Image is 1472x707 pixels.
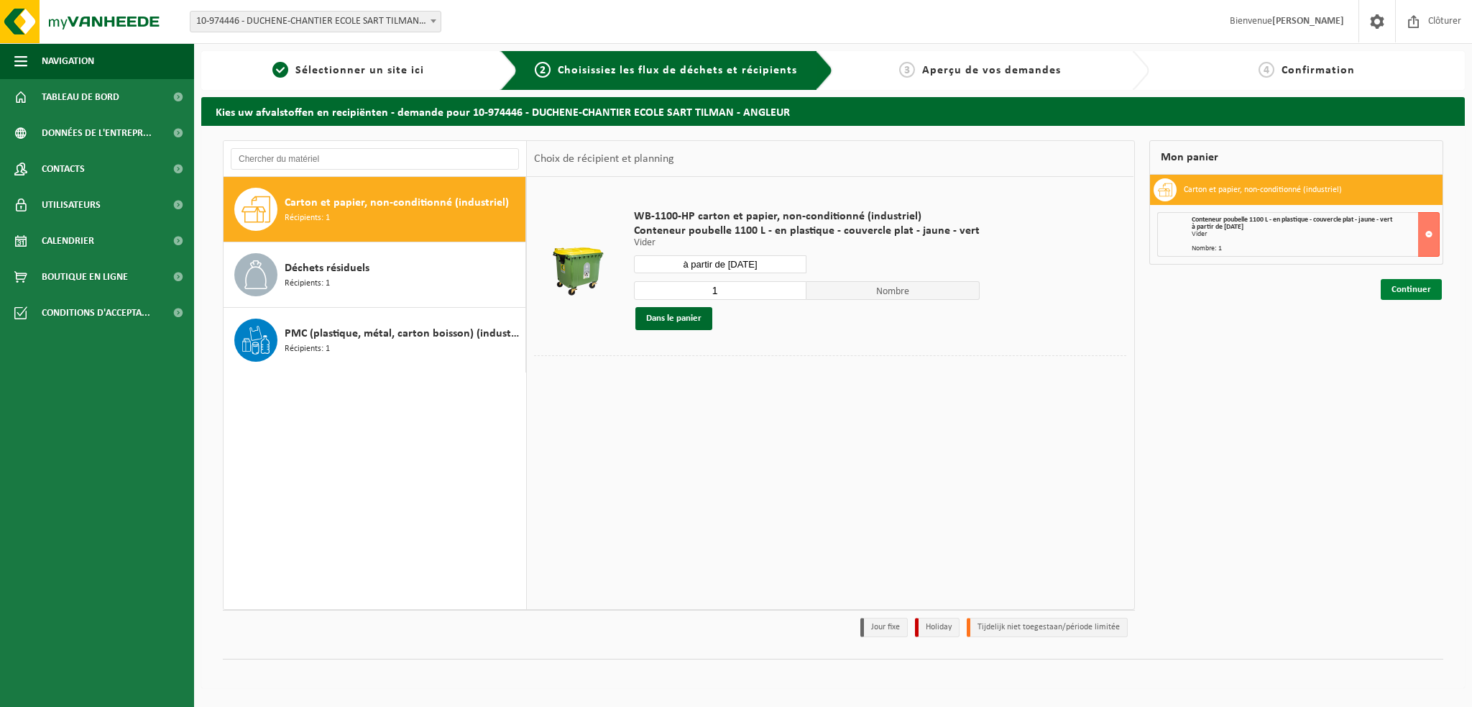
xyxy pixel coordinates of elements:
span: Contacts [42,151,85,187]
button: Déchets résiduels Récipients: 1 [224,242,526,308]
span: Sélectionner un site ici [295,65,424,76]
h3: Carton et papier, non-conditionné (industriel) [1184,178,1342,201]
strong: [PERSON_NAME] [1272,16,1344,27]
h2: Kies uw afvalstoffen en recipiënten - demande pour 10-974446 - DUCHENE-CHANTIER ECOLE SART TILMAN... [201,97,1465,125]
button: PMC (plastique, métal, carton boisson) (industriel) Récipients: 1 [224,308,526,373]
span: Données de l'entrepr... [42,115,152,151]
span: Récipients: 1 [285,277,330,291]
div: Vider [1192,231,1440,238]
span: 10-974446 - DUCHENE-CHANTIER ECOLE SART TILMAN - ANGLEUR [190,12,441,32]
span: Utilisateurs [42,187,101,223]
span: WB-1100-HP carton et papier, non-conditionné (industriel) [634,209,980,224]
div: Nombre: 1 [1192,245,1440,252]
span: 10-974446 - DUCHENE-CHANTIER ECOLE SART TILMAN - ANGLEUR [190,11,441,32]
span: Aperçu de vos demandes [922,65,1061,76]
span: Calendrier [42,223,94,259]
span: Carton et papier, non-conditionné (industriel) [285,194,509,211]
span: 4 [1259,62,1274,78]
span: 2 [535,62,551,78]
span: Tableau de bord [42,79,119,115]
span: Conditions d'accepta... [42,295,150,331]
span: Récipients: 1 [285,211,330,225]
span: Déchets résiduels [285,260,369,277]
li: Holiday [915,618,960,637]
li: Jour fixe [860,618,908,637]
input: Sélectionnez date [634,255,807,273]
span: Navigation [42,43,94,79]
span: Conteneur poubelle 1100 L - en plastique - couvercle plat - jaune - vert [1192,216,1392,224]
button: Dans le panier [635,307,712,330]
span: PMC (plastique, métal, carton boisson) (industriel) [285,325,522,342]
span: 3 [899,62,915,78]
a: Continuer [1381,279,1442,300]
input: Chercher du matériel [231,148,519,170]
div: Mon panier [1149,140,1444,175]
a: 1Sélectionner un site ici [208,62,489,79]
span: Récipients: 1 [285,342,330,356]
span: Confirmation [1282,65,1355,76]
strong: à partir de [DATE] [1192,223,1243,231]
span: Nombre [806,281,980,300]
span: Choisissiez les flux de déchets et récipients [558,65,797,76]
p: Vider [634,238,980,248]
span: Conteneur poubelle 1100 L - en plastique - couvercle plat - jaune - vert [634,224,980,238]
div: Choix de récipient et planning [527,141,681,177]
span: 1 [272,62,288,78]
span: Boutique en ligne [42,259,128,295]
button: Carton et papier, non-conditionné (industriel) Récipients: 1 [224,177,526,242]
li: Tijdelijk niet toegestaan/période limitée [967,618,1128,637]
